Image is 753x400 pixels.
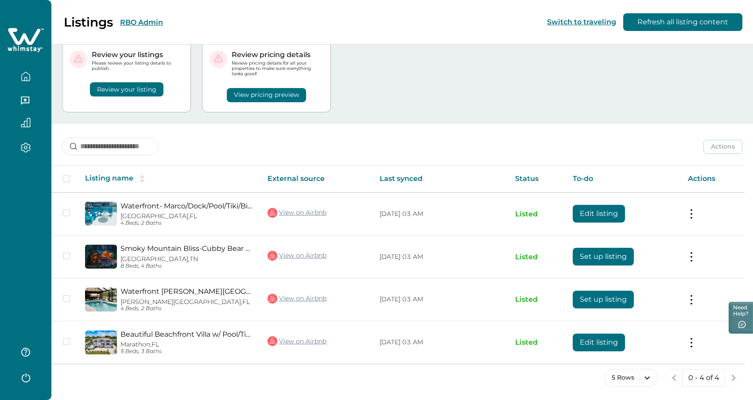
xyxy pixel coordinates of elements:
[92,50,183,59] p: Review your listings
[683,369,725,387] button: 0 - 4 of 4
[515,253,559,262] p: Listed
[681,165,745,192] th: Actions
[725,369,742,387] button: next page
[120,341,253,348] p: Marathon, FL
[515,295,559,304] p: Listed
[90,82,163,96] button: Review your listing
[120,287,253,296] a: Waterfront [PERSON_NAME][GEOGRAPHIC_DATA] Pool/Dock/Tiki/Bike-Beach
[508,165,566,192] th: Status
[573,334,625,351] button: Edit listing
[232,61,323,77] p: Review pricing details for all your properties to make sure everything looks good!
[573,291,634,308] button: Set up listing
[120,263,253,269] p: 8 Beds, 4 Baths
[380,253,501,262] p: [DATE] 03 AM
[380,210,501,219] p: [DATE] 03 AM
[268,293,326,304] a: View on Airbnb
[232,50,323,59] p: Review pricing details
[78,165,260,192] th: Listing name
[120,298,253,306] p: [PERSON_NAME][GEOGRAPHIC_DATA], FL
[604,369,658,387] button: 5 Rows
[260,165,373,192] th: External source
[268,207,326,219] a: View on Airbnb
[120,18,163,27] button: RBO Admin
[120,348,253,355] p: 5 Beds, 3 Baths
[85,288,117,312] img: propertyImage_Waterfront Bonita Beach Pool/Dock/Tiki/Bike-Beach
[120,255,253,263] p: [GEOGRAPHIC_DATA], TN
[515,210,559,219] p: Listed
[227,88,306,102] button: View pricing preview
[268,250,326,262] a: View on Airbnb
[547,18,616,26] button: Switch to traveling
[688,373,719,382] p: 0 - 4 of 4
[120,202,253,210] a: Waterfront- Marco/Dock/Pool/Tiki/BikeToTheBeach
[373,165,508,192] th: Last synced
[120,330,253,338] a: Beautiful Beachfront Villa w/ Pool/Tiki/Dock
[92,61,183,71] p: Please review your listing details to publish.
[380,338,501,347] p: [DATE] 03 AM
[64,15,113,30] p: Listings
[120,244,253,253] a: Smoky Mountain Bliss-Cubby Bear Cabin
[665,369,683,387] button: previous page
[703,140,742,154] button: Actions
[566,165,681,192] th: To-do
[268,335,326,347] a: View on Airbnb
[380,295,501,304] p: [DATE] 03 AM
[120,305,253,312] p: 4 Beds, 2 Baths
[120,212,253,220] p: [GEOGRAPHIC_DATA], FL
[85,202,117,226] img: propertyImage_Waterfront- Marco/Dock/Pool/Tiki/BikeToTheBeach
[133,174,151,183] button: sorting
[573,248,634,265] button: Set up listing
[85,331,117,354] img: propertyImage_Beautiful Beachfront Villa w/ Pool/Tiki/Dock
[623,13,742,31] button: Refresh all listing content
[120,220,253,227] p: 4 Beds, 2 Baths
[85,245,117,269] img: propertyImage_Smoky Mountain Bliss-Cubby Bear Cabin
[515,338,559,347] p: Listed
[573,205,625,223] button: Edit listing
